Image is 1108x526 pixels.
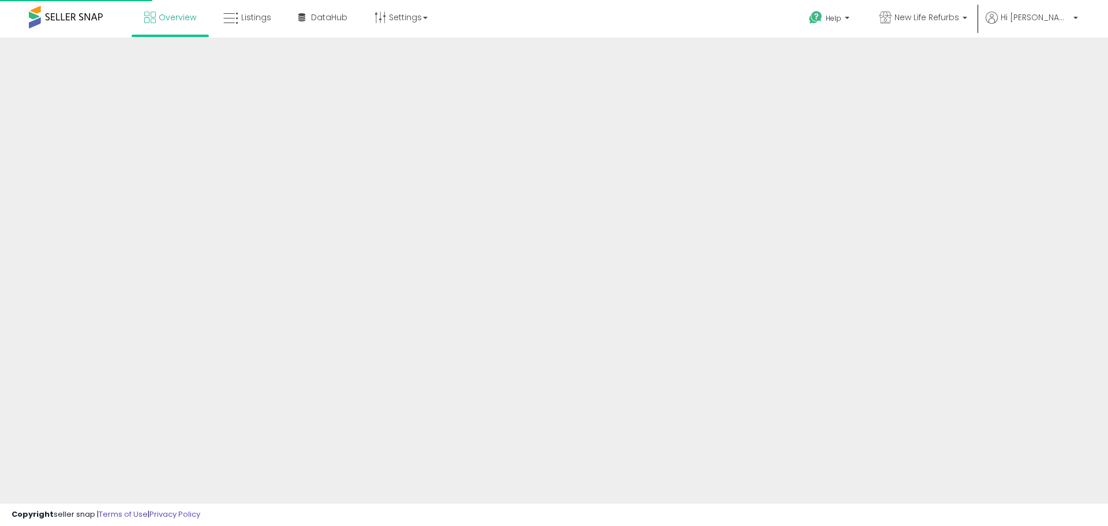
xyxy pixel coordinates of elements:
[826,13,841,23] span: Help
[986,12,1078,38] a: Hi [PERSON_NAME]
[99,509,148,520] a: Terms of Use
[894,12,959,23] span: New Life Refurbs
[149,509,200,520] a: Privacy Policy
[159,12,196,23] span: Overview
[808,10,823,25] i: Get Help
[311,12,347,23] span: DataHub
[1001,12,1070,23] span: Hi [PERSON_NAME]
[241,12,271,23] span: Listings
[800,2,861,38] a: Help
[12,509,200,520] div: seller snap | |
[12,509,54,520] strong: Copyright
